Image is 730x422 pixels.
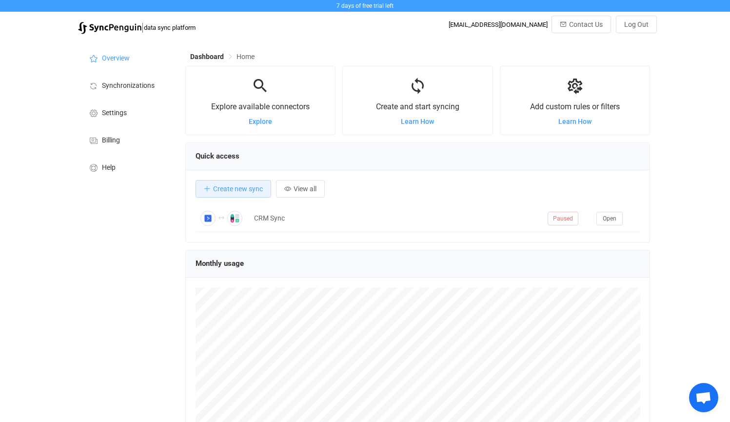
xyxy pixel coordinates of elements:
[548,212,578,225] span: Paused
[78,44,176,71] a: Overview
[78,71,176,99] a: Synchronizations
[78,99,176,126] a: Settings
[294,185,316,193] span: View all
[689,383,718,412] div: Open chat
[102,109,127,117] span: Settings
[102,137,120,144] span: Billing
[227,211,242,226] img: Capsule Contacts
[78,153,176,181] a: Help
[102,164,116,172] span: Help
[190,53,224,60] span: Dashboard
[249,118,272,125] a: Explore
[401,118,434,125] a: Learn How
[78,126,176,153] a: Billing
[196,259,244,268] span: Monthly usage
[196,152,239,161] span: Quick access
[102,55,130,62] span: Overview
[376,102,459,111] span: Create and start syncing
[449,21,548,28] div: [EMAIL_ADDRESS][DOMAIN_NAME]
[200,211,216,226] img: ActiveCampaign Contacts
[552,16,611,33] button: Contact Us
[276,180,325,198] button: View all
[249,213,543,224] div: CRM Sync
[624,20,649,28] span: Log Out
[144,24,196,31] span: data sync platform
[558,118,592,125] a: Learn How
[616,16,657,33] button: Log Out
[596,212,623,225] button: Open
[336,2,394,9] span: 7 days of free trial left
[237,53,255,60] span: Home
[211,102,310,111] span: Explore available connectors
[196,180,271,198] button: Create new sync
[603,215,616,222] span: Open
[213,185,263,193] span: Create new sync
[569,20,603,28] span: Contact Us
[190,53,255,60] div: Breadcrumb
[530,102,620,111] span: Add custom rules or filters
[78,20,196,34] a: |data sync platform
[596,214,623,222] a: Open
[141,20,144,34] span: |
[78,22,141,34] img: syncpenguin.svg
[102,82,155,90] span: Synchronizations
